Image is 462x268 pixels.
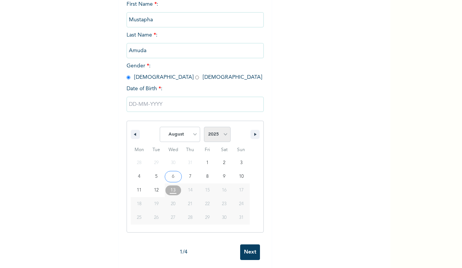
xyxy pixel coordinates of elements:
input: Next [240,244,260,260]
span: 6 [172,170,174,183]
button: 18 [131,197,148,211]
button: 30 [216,211,233,225]
span: Wed [165,144,182,156]
span: Last Name : [127,32,264,53]
button: 2 [216,156,233,170]
button: 21 [182,197,199,211]
input: DD-MM-YYYY [127,97,264,112]
span: 8 [206,170,209,183]
button: 12 [148,183,165,197]
button: 5 [148,170,165,183]
span: 30 [222,211,226,225]
span: 9 [223,170,225,183]
button: 31 [233,211,250,225]
button: 28 [182,211,199,225]
span: Tue [148,144,165,156]
span: 23 [222,197,226,211]
span: 13 [170,183,176,197]
span: 12 [154,183,159,197]
button: 19 [148,197,165,211]
span: 21 [188,197,192,211]
button: 17 [233,183,250,197]
span: 22 [205,197,210,211]
span: 20 [171,197,175,211]
span: 17 [239,183,244,197]
button: 13 [165,183,182,197]
span: 4 [138,170,140,183]
button: 26 [148,211,165,225]
span: 14 [188,183,192,197]
button: 1 [199,156,216,170]
span: 2 [223,156,225,170]
button: 29 [199,211,216,225]
button: 3 [233,156,250,170]
span: Gender : [DEMOGRAPHIC_DATA] [DEMOGRAPHIC_DATA] [127,63,262,80]
button: 4 [131,170,148,183]
span: 5 [155,170,157,183]
button: 10 [233,170,250,183]
input: Enter your first name [127,12,264,27]
span: 27 [171,211,175,225]
span: Fri [199,144,216,156]
button: 27 [165,211,182,225]
span: 28 [188,211,192,225]
input: Enter your last name [127,43,264,58]
span: 25 [137,211,141,225]
span: 24 [239,197,244,211]
span: 19 [154,197,159,211]
button: 20 [165,197,182,211]
button: 6 [165,170,182,183]
button: 9 [216,170,233,183]
span: 15 [205,183,210,197]
span: Sat [216,144,233,156]
button: 8 [199,170,216,183]
span: 10 [239,170,244,183]
span: Thu [182,144,199,156]
span: 29 [205,211,210,225]
button: 23 [216,197,233,211]
span: First Name : [127,2,264,22]
span: Date of Birth : [127,85,162,93]
button: 24 [233,197,250,211]
span: Sun [233,144,250,156]
button: 14 [182,183,199,197]
span: 3 [240,156,242,170]
button: 22 [199,197,216,211]
button: 15 [199,183,216,197]
span: 18 [137,197,141,211]
span: 31 [239,211,244,225]
span: Mon [131,144,148,156]
button: 25 [131,211,148,225]
span: 16 [222,183,226,197]
div: 1 / 4 [127,248,240,256]
span: 26 [154,211,159,225]
button: 16 [216,183,233,197]
button: 11 [131,183,148,197]
span: 1 [206,156,209,170]
button: 7 [182,170,199,183]
span: 11 [137,183,141,197]
span: 7 [189,170,191,183]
